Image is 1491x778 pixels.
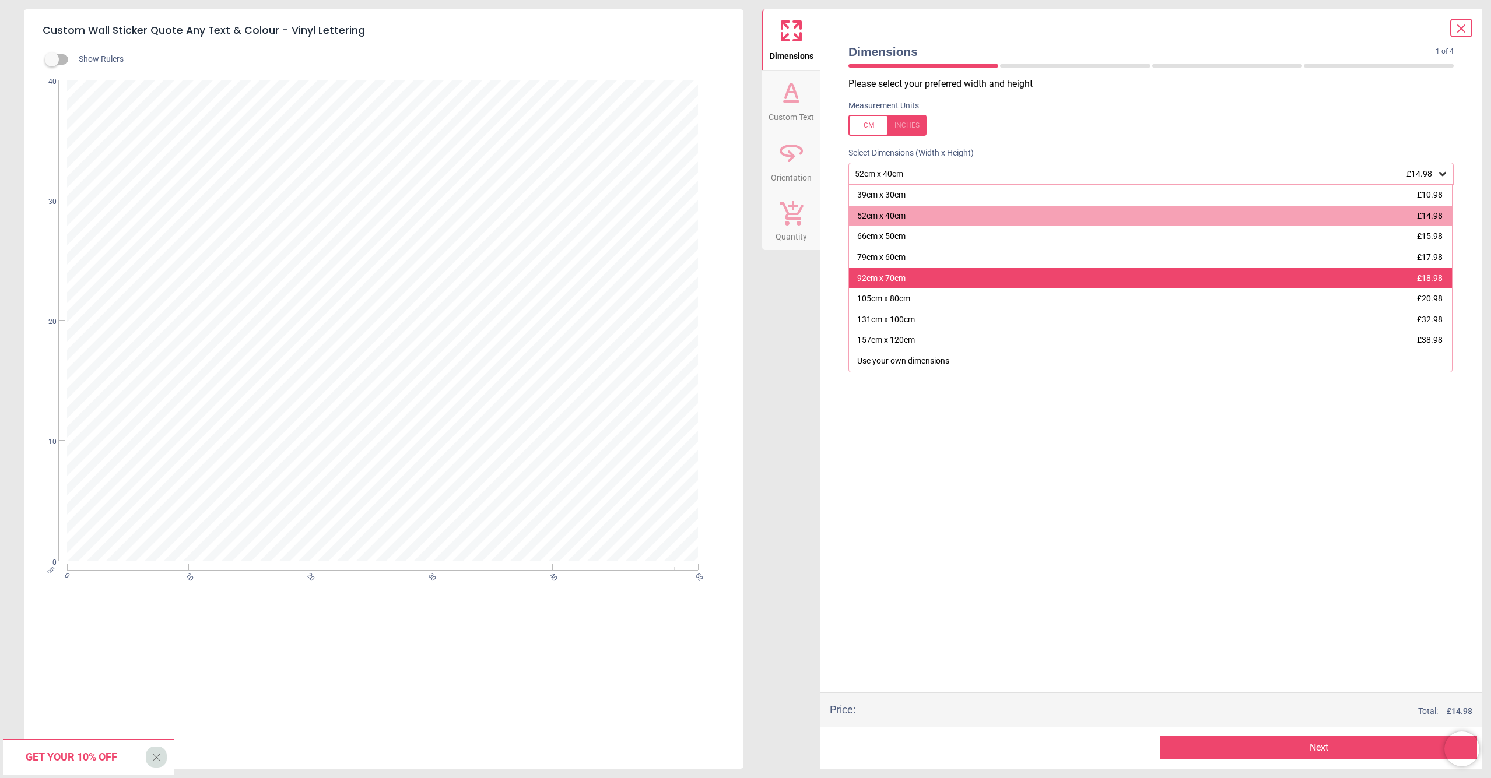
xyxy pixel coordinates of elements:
div: 52cm x 40cm [854,169,1437,179]
div: 105cm x 80cm [857,293,910,305]
span: £18.98 [1417,273,1443,283]
div: 79cm x 60cm [857,252,906,263]
div: 92cm x 70cm [857,273,906,284]
div: Use your own dimensions [857,355,949,367]
button: Next [1160,736,1477,759]
button: Dimensions [762,9,820,70]
span: £17.98 [1417,252,1443,262]
span: 1 of 4 [1436,47,1454,57]
div: 66cm x 50cm [857,231,906,242]
span: £10.98 [1417,190,1443,199]
span: £20.98 [1417,294,1443,303]
span: £32.98 [1417,315,1443,324]
span: £14.98 [1417,211,1443,220]
div: 39cm x 30cm [857,189,906,201]
span: Custom Text [769,106,814,124]
div: Total: [873,706,1472,717]
span: Dimensions [770,45,813,62]
div: Show Rulers [52,52,743,66]
button: Quantity [762,192,820,251]
div: 52cm x 40cm [857,210,906,222]
iframe: Brevo live chat [1444,731,1479,766]
span: Quantity [776,226,807,243]
div: Price : [830,702,855,717]
label: Measurement Units [848,100,919,112]
span: 14.98 [1451,706,1472,716]
div: 131cm x 100cm [857,314,915,326]
div: 157cm x 120cm [857,335,915,346]
p: Please select your preferred width and height [848,78,1463,90]
span: 40 [34,77,57,87]
span: £38.98 [1417,335,1443,344]
label: Select Dimensions (Width x Height) [839,147,974,159]
h5: Custom Wall Sticker Quote Any Text & Colour - Vinyl Lettering [43,19,725,43]
button: Custom Text [762,71,820,131]
span: Orientation [771,167,812,184]
span: £14.98 [1406,169,1432,178]
span: Dimensions [848,43,1436,60]
span: £15.98 [1417,231,1443,241]
span: £ [1447,706,1472,717]
button: Orientation [762,131,820,192]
